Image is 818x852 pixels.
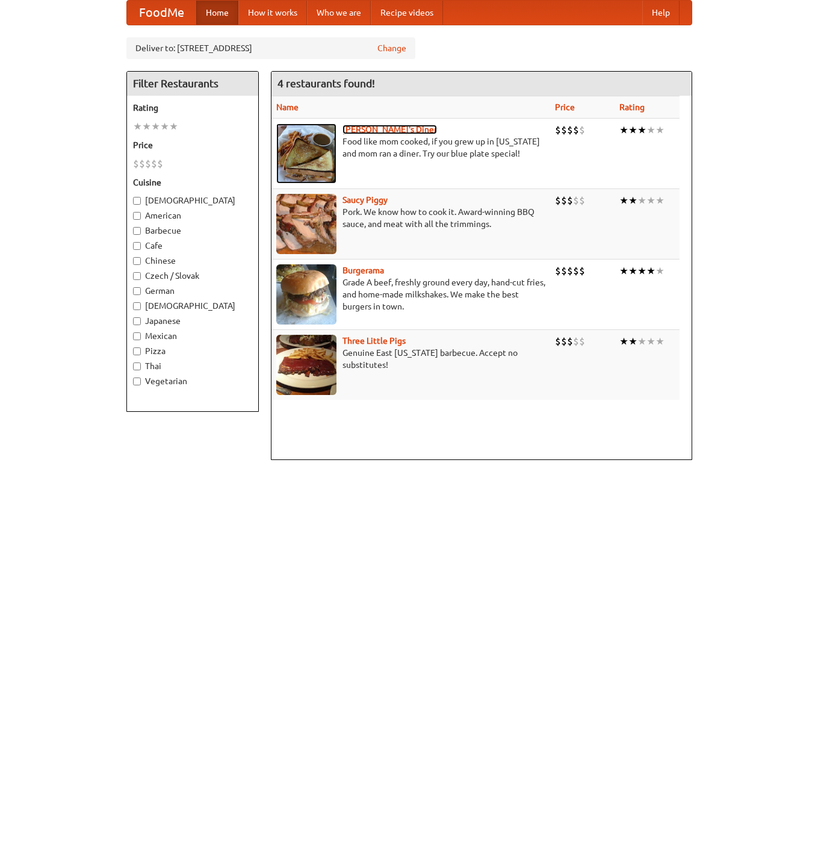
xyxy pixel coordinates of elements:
[276,276,545,313] p: Grade A beef, freshly ground every day, hand-cut fries, and home-made milkshakes. We make the bes...
[133,257,141,265] input: Chinese
[169,120,178,133] li: ★
[342,266,384,275] b: Burgerama
[133,332,141,340] input: Mexican
[126,37,415,59] div: Deliver to: [STREET_ADDRESS]
[573,264,579,278] li: $
[133,360,252,372] label: Thai
[276,194,336,254] img: saucy.jpg
[133,139,252,151] h5: Price
[276,135,545,160] p: Food like mom cooked, if you grew up in [US_STATE] and mom ran a diner. Try our blue plate special!
[133,347,141,355] input: Pizza
[628,335,637,348] li: ★
[145,157,151,170] li: $
[133,285,252,297] label: German
[342,195,388,205] a: Saucy Piggy
[567,264,573,278] li: $
[619,194,628,207] li: ★
[561,194,567,207] li: $
[276,123,336,184] img: sallys.jpg
[371,1,443,25] a: Recipe videos
[628,264,637,278] li: ★
[342,125,437,134] a: [PERSON_NAME]'s Diner
[133,176,252,188] h5: Cuisine
[619,102,645,112] a: Rating
[151,120,160,133] li: ★
[157,157,163,170] li: $
[133,378,141,385] input: Vegetarian
[637,123,646,137] li: ★
[646,194,655,207] li: ★
[133,210,252,222] label: American
[579,264,585,278] li: $
[238,1,307,25] a: How it works
[276,335,336,395] img: littlepigs.jpg
[133,212,141,220] input: American
[133,194,252,207] label: [DEMOGRAPHIC_DATA]
[127,72,258,96] h4: Filter Restaurants
[133,315,252,327] label: Japanese
[619,335,628,348] li: ★
[573,335,579,348] li: $
[160,120,169,133] li: ★
[133,375,252,387] label: Vegetarian
[561,123,567,137] li: $
[133,255,252,267] label: Chinese
[573,194,579,207] li: $
[133,362,141,370] input: Thai
[555,335,561,348] li: $
[133,287,141,295] input: German
[579,335,585,348] li: $
[151,157,157,170] li: $
[133,272,141,280] input: Czech / Slovak
[277,78,375,89] ng-pluralize: 4 restaurants found!
[642,1,680,25] a: Help
[579,194,585,207] li: $
[276,347,545,371] p: Genuine East [US_STATE] barbecue. Accept no substitutes!
[133,317,141,325] input: Japanese
[133,242,141,250] input: Cafe
[646,123,655,137] li: ★
[655,335,665,348] li: ★
[133,270,252,282] label: Czech / Slovak
[276,102,299,112] a: Name
[139,157,145,170] li: $
[573,123,579,137] li: $
[628,194,637,207] li: ★
[133,227,141,235] input: Barbecue
[196,1,238,25] a: Home
[561,335,567,348] li: $
[637,194,646,207] li: ★
[579,123,585,137] li: $
[561,264,567,278] li: $
[133,300,252,312] label: [DEMOGRAPHIC_DATA]
[133,240,252,252] label: Cafe
[377,42,406,54] a: Change
[133,330,252,342] label: Mexican
[142,120,151,133] li: ★
[619,123,628,137] li: ★
[555,123,561,137] li: $
[619,264,628,278] li: ★
[628,123,637,137] li: ★
[655,194,665,207] li: ★
[276,206,545,230] p: Pork. We know how to cook it. Award-winning BBQ sauce, and meat with all the trimmings.
[567,194,573,207] li: $
[127,1,196,25] a: FoodMe
[342,336,406,346] a: Three Little Pigs
[307,1,371,25] a: Who we are
[646,335,655,348] li: ★
[637,264,646,278] li: ★
[555,264,561,278] li: $
[133,225,252,237] label: Barbecue
[646,264,655,278] li: ★
[567,335,573,348] li: $
[276,264,336,325] img: burgerama.jpg
[133,120,142,133] li: ★
[655,123,665,137] li: ★
[133,345,252,357] label: Pizza
[567,123,573,137] li: $
[133,157,139,170] li: $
